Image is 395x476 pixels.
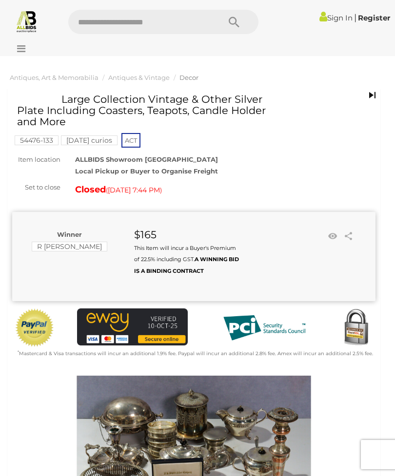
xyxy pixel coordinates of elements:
[32,242,107,251] mark: R [PERSON_NAME]
[325,229,340,244] li: Watch this item
[75,184,106,195] strong: Closed
[358,13,390,22] a: Register
[5,154,68,165] div: Item location
[10,74,99,81] a: Antiques, Art & Memorabilia
[134,256,239,274] b: A WINNING BID IS A BINDING CONTRACT
[15,308,55,347] img: Official PayPal Seal
[15,136,59,144] a: 54476-133
[57,230,82,238] b: Winner
[216,308,313,347] img: PCI DSS compliant
[134,245,239,274] small: This Item will incur a Buyer's Premium of 22.5% including GST.
[15,10,38,33] img: Allbids.com.au
[61,135,118,145] mark: [DATE] curios
[61,136,118,144] a: [DATE] curios
[210,10,258,34] button: Search
[354,12,356,23] span: |
[108,186,160,194] span: [DATE] 7:44 PM
[121,133,140,148] span: ACT
[5,182,68,193] div: Set to close
[336,308,375,347] img: Secured by Rapid SSL
[77,308,188,345] img: eWAY Payment Gateway
[179,74,198,81] a: Decor
[319,13,353,22] a: Sign In
[108,74,170,81] a: Antiques & Vintage
[18,350,373,357] small: Mastercard & Visa transactions will incur an additional 1.9% fee. Paypal will incur an additional...
[75,155,218,163] strong: ALLBIDS Showroom [GEOGRAPHIC_DATA]
[134,228,157,241] strong: $165
[106,186,162,194] span: ( )
[17,94,284,127] h1: Large Collection Vintage & Other Silver Plate Including Coasters, Teapots, Candle Holder and More
[15,135,59,145] mark: 54476-133
[75,167,218,175] strong: Local Pickup or Buyer to Organise Freight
